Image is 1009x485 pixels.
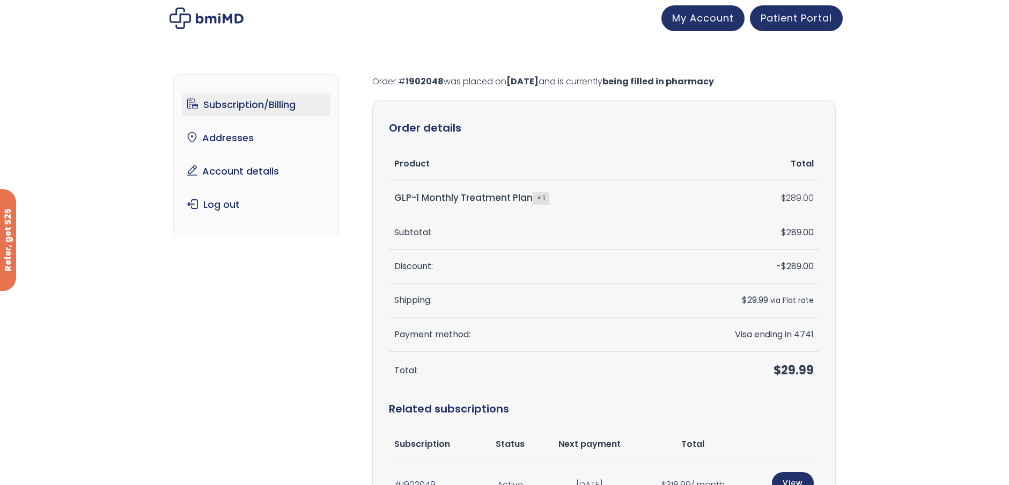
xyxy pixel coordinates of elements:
span: 29.99 [742,294,768,306]
nav: Account pages [173,74,339,235]
span: Next payment [558,438,621,450]
a: Patient Portal [750,5,843,31]
a: Account details [182,160,330,183]
h2: Order details [389,117,819,139]
span: $ [774,362,781,379]
span: Patient Portal [761,11,832,25]
h2: Related subscriptions [389,390,819,428]
th: Total [668,147,819,181]
span: Status [496,438,525,450]
a: My Account [661,5,745,31]
span: $ [781,192,786,204]
span: $ [781,226,786,238]
td: Visa ending in 4741 [668,318,819,352]
a: Log out [182,193,330,216]
th: Payment method: [389,318,668,352]
span: $ [781,260,786,272]
th: Shipping: [389,284,668,317]
bdi: 289.00 [781,192,814,204]
a: Subscription/Billing [182,93,330,116]
th: Total: [389,352,668,390]
span: Subscription [394,438,450,450]
mark: being filled in pharmacy [602,75,714,88]
mark: 1902048 [406,75,444,88]
span: 29.99 [774,362,814,379]
span: 289.00 [781,226,814,238]
th: Product [389,147,668,181]
th: Discount: [389,250,668,284]
img: My account [170,8,244,29]
strong: × 1 [533,192,549,204]
td: - [668,250,819,284]
small: via Flat rate [770,295,814,306]
a: Addresses [182,127,330,149]
th: Subtotal: [389,216,668,250]
span: Total [681,438,704,450]
p: Order # was placed on and is currently . [372,74,836,89]
span: My Account [672,11,734,25]
td: GLP-1 Monthly Treatment Plan [389,181,668,215]
span: $ [742,294,747,306]
mark: [DATE] [506,75,539,88]
span: 289.00 [781,260,814,272]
